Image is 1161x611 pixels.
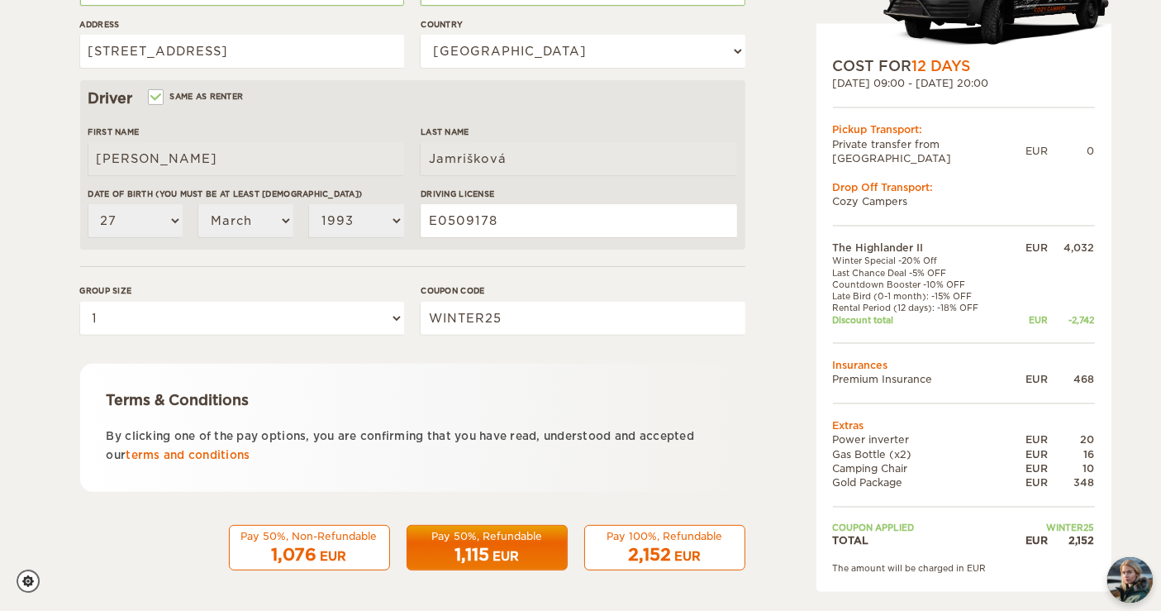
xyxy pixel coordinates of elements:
td: Last Chance Deal -5% OFF [833,267,1011,279]
td: Premium Insurance [833,373,1011,387]
img: Freyja at Cozy Campers [1107,557,1153,603]
div: Pay 100%, Refundable [595,529,735,543]
label: First Name [88,126,404,138]
div: EUR [1011,461,1048,475]
input: e.g. Smith [421,142,736,175]
td: WINTER25 [1011,523,1094,534]
div: EUR [1026,145,1049,159]
div: Pay 50%, Refundable [417,529,557,543]
td: Coupon applied [833,523,1011,534]
label: Driving License [421,188,736,200]
div: 0 [1049,145,1095,159]
div: Driver [88,88,737,108]
div: COST FOR [833,57,1095,77]
span: 1,115 [454,545,489,565]
div: EUR [1011,433,1048,447]
label: Same as renter [150,88,244,104]
td: Late Bird (0-1 month): -15% OFF [833,291,1011,303]
label: Coupon code [421,284,745,297]
div: Terms & Conditions [107,390,719,410]
span: 12 Days [912,59,971,75]
td: TOTAL [833,534,1011,548]
div: EUR [1011,534,1048,548]
div: EUR [492,548,519,565]
input: e.g. Street, City, Zip Code [80,35,404,68]
div: 348 [1049,475,1095,489]
td: Cozy Campers [833,195,1095,209]
td: Gas Bottle (x2) [833,447,1011,461]
label: Date of birth (You must be at least [DEMOGRAPHIC_DATA]) [88,188,404,200]
p: By clicking one of the pay options, you are confirming that you have read, understood and accepte... [107,427,719,465]
td: Rental Period (12 days): -18% OFF [833,303,1011,314]
div: Pay 50%, Non-Refundable [240,529,379,543]
div: EUR [1011,475,1048,489]
label: Last Name [421,126,736,138]
div: EUR [674,548,701,565]
td: Countdown Booster -10% OFF [833,279,1011,290]
div: EUR [1011,373,1048,387]
label: Address [80,18,404,31]
div: 468 [1049,373,1095,387]
td: The Highlander II [833,241,1011,255]
td: Power inverter [833,433,1011,447]
div: 2,152 [1049,534,1095,548]
div: The amount will be charged in EUR [833,563,1095,575]
button: Pay 100%, Refundable 2,152 EUR [584,525,745,571]
div: [DATE] 09:00 - [DATE] 20:00 [833,77,1095,91]
div: 10 [1049,461,1095,475]
td: Camping Chair [833,461,1011,475]
td: Insurances [833,359,1095,373]
button: Pay 50%, Non-Refundable 1,076 EUR [229,525,390,571]
input: e.g. 14789654B [421,204,736,237]
button: Pay 50%, Refundable 1,115 EUR [407,525,568,571]
input: e.g. William [88,142,404,175]
td: Extras [833,419,1095,433]
span: 2,152 [628,545,671,565]
a: terms and conditions [126,449,250,461]
div: EUR [321,548,347,565]
label: Country [421,18,745,31]
a: Cookie settings [17,570,50,593]
td: Private transfer from [GEOGRAPHIC_DATA] [833,137,1026,165]
div: -2,742 [1049,314,1095,326]
span: 1,076 [272,545,317,565]
div: Pickup Transport: [833,123,1095,137]
div: 20 [1049,433,1095,447]
div: EUR [1011,447,1048,461]
td: Discount total [833,314,1011,326]
div: EUR [1011,314,1048,326]
td: Gold Package [833,475,1011,489]
button: chat-button [1107,557,1153,603]
div: Drop Off Transport: [833,180,1095,194]
div: 4,032 [1049,241,1095,255]
td: Winter Special -20% Off [833,255,1011,267]
div: EUR [1011,241,1048,255]
input: Same as renter [150,93,160,104]
div: 16 [1049,447,1095,461]
label: Group size [80,284,404,297]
